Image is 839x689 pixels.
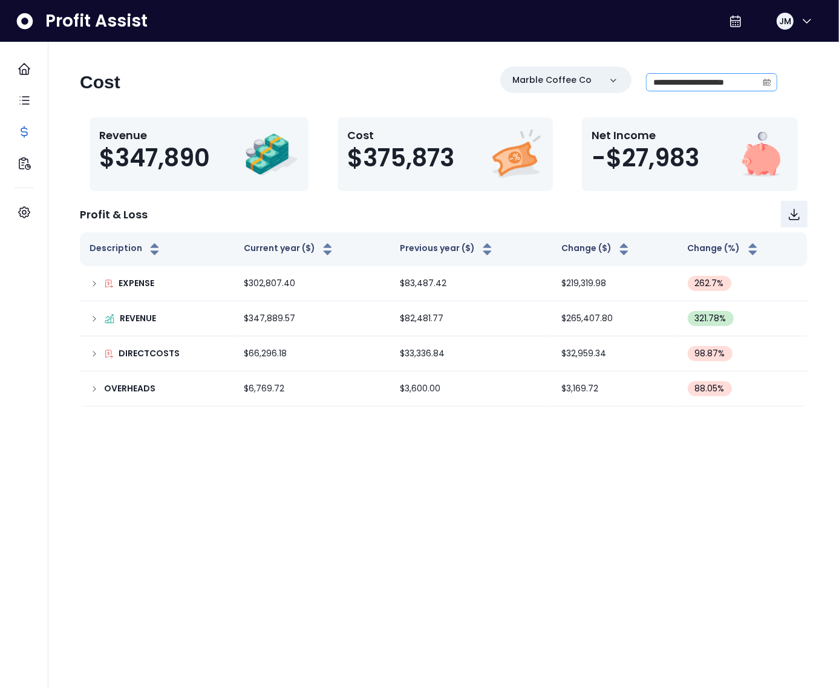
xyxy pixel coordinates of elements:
p: EXPENSE [119,277,154,290]
span: 321.78 % [695,312,726,325]
p: Cost [347,127,454,143]
p: Net Income [592,127,699,143]
td: $302,807.40 [234,266,390,301]
p: Marble Coffee Co [512,74,592,87]
td: $347,889.57 [234,301,390,336]
td: $265,407.80 [552,301,678,336]
span: 98.87 % [695,347,725,360]
span: JM [779,15,791,27]
p: REVENUE [120,312,156,325]
button: Current year ($) [244,242,335,256]
button: Download [781,201,808,227]
svg: calendar [763,78,771,87]
td: $32,959.34 [552,336,678,371]
span: 262.7 % [695,277,724,290]
img: Cost [489,127,543,181]
p: DIRECTCOSTS [119,347,180,360]
h2: Cost [80,71,120,93]
td: $33,336.84 [390,336,552,371]
p: Profit & Loss [80,206,148,223]
span: 88.05 % [695,382,725,395]
button: Change ($) [561,242,632,256]
p: OVERHEADS [104,382,155,395]
button: Previous year ($) [400,242,495,256]
span: Profit Assist [45,10,148,32]
p: Revenue [99,127,210,143]
td: $3,600.00 [390,371,552,407]
td: $83,487.42 [390,266,552,301]
td: $66,296.18 [234,336,390,371]
img: Net Income [734,127,788,181]
td: $219,319.98 [552,266,678,301]
span: -$27,983 [592,143,699,172]
span: $375,873 [347,143,454,172]
img: Revenue [244,127,299,181]
span: $347,890 [99,143,210,172]
button: Description [90,242,162,256]
button: Change (%) [688,242,760,256]
td: $82,481.77 [390,301,552,336]
td: $3,169.72 [552,371,678,407]
td: $6,769.72 [234,371,390,407]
